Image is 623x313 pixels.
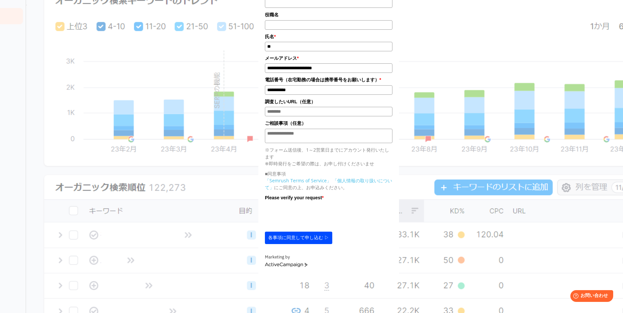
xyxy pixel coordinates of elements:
p: ※フォーム送信後、1～2営業日までにアカウント発行いたします ※即時発行をご希望の際は、お申し付けくださいませ [265,146,392,167]
label: 電話番号（在宅勤務の場合は携帯番号をお願いします） [265,76,392,83]
label: 調査したいURL（任意） [265,98,392,105]
label: 役職名 [265,11,392,18]
a: 「Semrush Terms of Service」 [265,177,331,184]
p: にご同意の上、お申込みください。 [265,177,392,191]
p: ■同意事項 [265,170,392,177]
label: メールアドレス [265,55,392,62]
label: Please verify your request [265,194,392,201]
a: 「個人情報の取り扱いについて」 [265,177,392,190]
label: ご相談事項（任意） [265,120,392,127]
iframe: Help widget launcher [565,288,616,306]
button: 各事項に同意して申し込む ▷ [265,232,332,244]
iframe: reCAPTCHA [265,203,364,228]
div: Marketing by [265,254,392,261]
label: 氏名 [265,33,392,40]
